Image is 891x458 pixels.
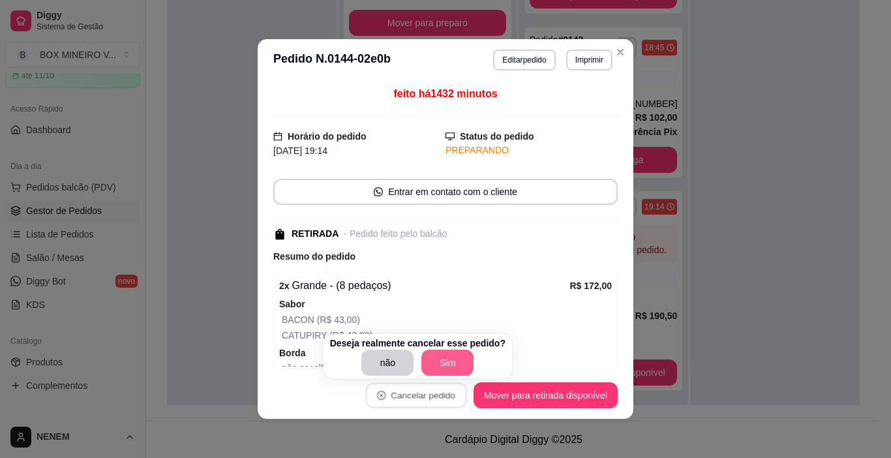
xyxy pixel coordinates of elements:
[374,187,383,196] span: whats-app
[279,278,569,294] div: Grande - (8 pedaços)
[273,179,618,205] button: whats-appEntrar em contato com o cliente
[365,383,466,408] button: close-circleCancelar pedido
[282,314,314,325] span: BACON
[569,281,612,291] strong: R$ 172,00
[421,350,474,376] button: Sim
[292,227,339,241] div: RETIRADA
[279,281,290,291] strong: 2 x
[273,132,282,141] span: calendar
[474,382,618,408] button: Mover para retirada disponível
[327,330,372,341] span: (R$ 43,00)
[282,330,327,341] span: CATUPIRY
[344,227,447,241] div: - Pedido feito pelo balcão
[460,131,534,142] strong: Status do pedido
[566,50,612,70] button: Imprimir
[273,145,327,156] span: [DATE] 19:14
[279,348,305,358] strong: Borda
[493,50,555,70] button: Editarpedido
[273,50,391,70] h3: Pedido N. 0144-02e0b
[361,350,414,376] button: não
[279,299,305,309] strong: Sabor
[377,391,386,400] span: close-circle
[610,42,631,63] button: Close
[445,132,455,141] span: desktop
[273,251,355,262] strong: Resumo do pedido
[282,363,338,373] span: não escolhida
[330,337,506,350] p: Deseja realmente cancelar esse pedido?
[445,144,618,157] div: PREPARANDO
[288,131,367,142] strong: Horário do pedido
[393,88,497,99] span: feito há 1432 minutos
[314,314,360,325] span: (R$ 43,00)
